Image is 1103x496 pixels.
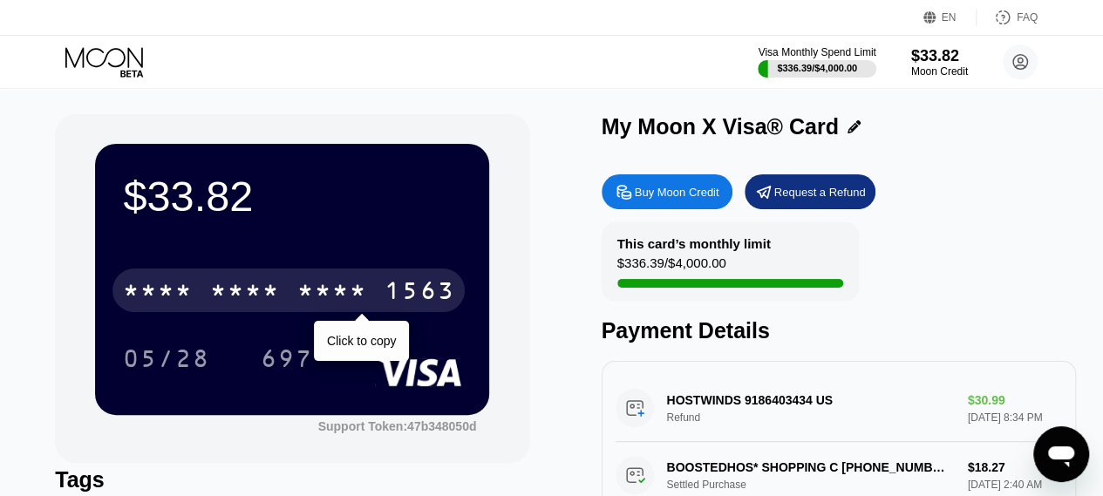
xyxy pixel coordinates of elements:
[602,318,1076,343] div: Payment Details
[123,172,461,221] div: $33.82
[261,347,313,375] div: 697
[602,174,732,209] div: Buy Moon Credit
[617,236,771,251] div: This card’s monthly limit
[911,65,968,78] div: Moon Credit
[602,114,839,139] div: My Moon X Visa® Card
[777,63,857,73] div: $336.39 / $4,000.00
[774,185,866,200] div: Request a Refund
[318,419,477,433] div: Support Token:47b348050d
[617,255,726,279] div: $336.39 / $4,000.00
[911,47,968,65] div: $33.82
[1017,11,1038,24] div: FAQ
[942,11,957,24] div: EN
[327,334,396,348] div: Click to copy
[385,279,454,307] div: 1563
[911,47,968,78] div: $33.82Moon Credit
[758,46,875,78] div: Visa Monthly Spend Limit$336.39/$4,000.00
[758,46,875,58] div: Visa Monthly Spend Limit
[1033,426,1089,482] iframe: Button to launch messaging window, conversation in progress
[923,9,977,26] div: EN
[55,467,529,493] div: Tags
[248,336,326,380] div: 697
[318,419,477,433] div: Support Token: 47b348050d
[123,347,210,375] div: 05/28
[745,174,875,209] div: Request a Refund
[635,185,719,200] div: Buy Moon Credit
[110,336,223,380] div: 05/28
[977,9,1038,26] div: FAQ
